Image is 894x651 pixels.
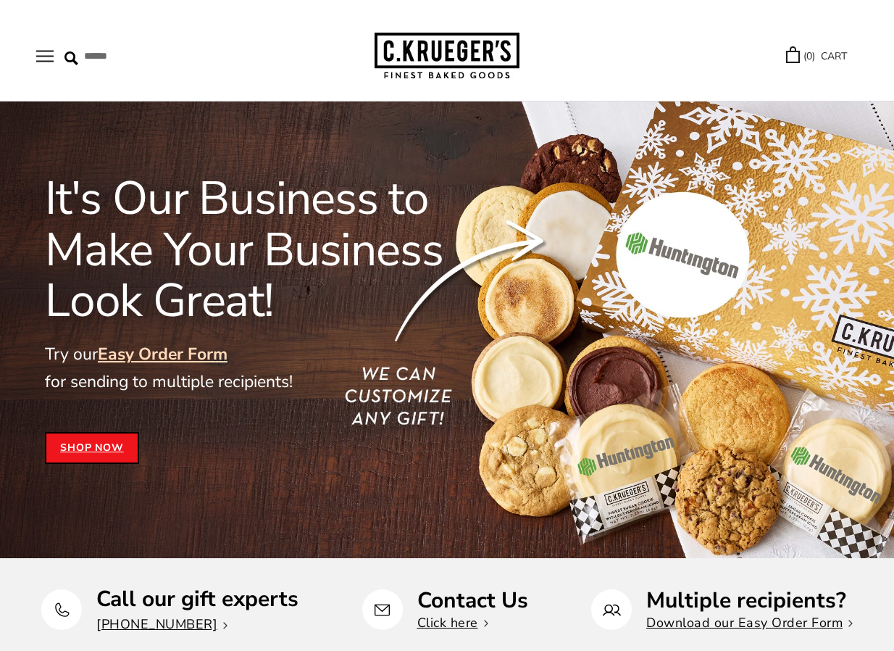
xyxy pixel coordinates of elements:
[96,615,227,633] a: [PHONE_NUMBER]
[646,614,853,631] a: Download our Easy Order Form
[45,432,139,464] a: Shop Now
[45,173,506,326] h1: It's Our Business to Make Your Business Look Great!
[786,48,847,65] a: (0) CART
[375,33,519,80] img: C.KRUEGER'S
[603,601,621,619] img: Multiple recipients?
[417,589,528,612] p: Contact Us
[36,50,54,62] button: Open navigation
[373,601,391,619] img: Contact Us
[64,51,78,65] img: Search
[98,343,227,365] a: Easy Order Form
[646,589,853,612] p: Multiple recipients?
[417,614,488,631] a: Click here
[53,601,71,619] img: Call our gift experts
[64,45,235,67] input: Search
[96,588,298,610] p: Call our gift experts
[45,341,506,396] p: Try our for sending to multiple recipients!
